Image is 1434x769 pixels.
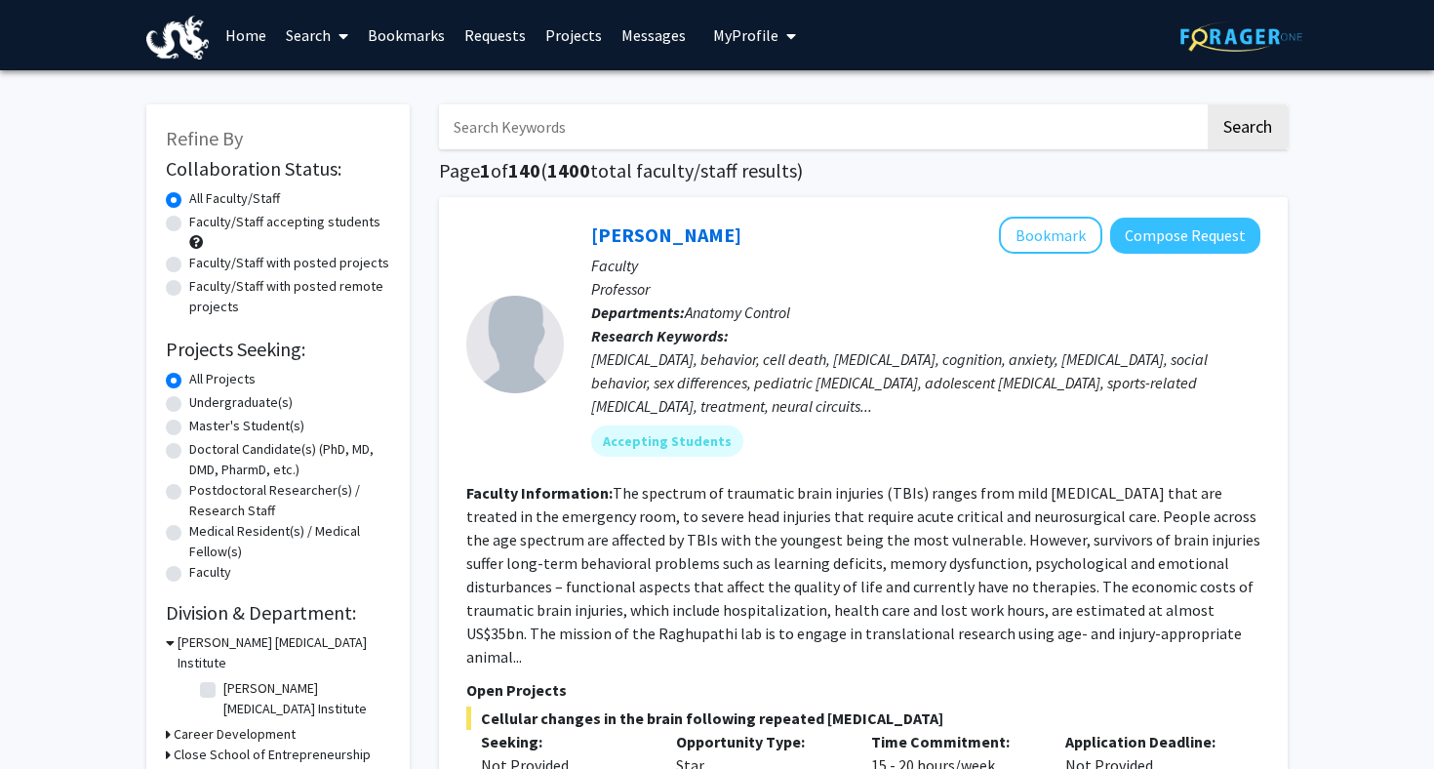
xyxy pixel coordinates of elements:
[481,730,647,753] p: Seeking:
[466,707,1260,730] span: Cellular changes in the brain following repeated [MEDICAL_DATA]
[189,276,390,317] label: Faculty/Staff with posted remote projects
[508,158,540,182] span: 140
[999,217,1102,254] button: Add Ramesh Raghupathi to Bookmarks
[189,212,380,232] label: Faculty/Staff accepting students
[189,439,390,480] label: Doctoral Candidate(s) (PhD, MD, DMD, PharmD, etc.)
[189,253,389,273] label: Faculty/Staff with posted projects
[439,104,1205,149] input: Search Keywords
[439,159,1288,182] h1: Page of ( total faculty/staff results)
[466,483,1260,667] fg-read-more: The spectrum of traumatic brain injuries (TBIs) ranges from mild [MEDICAL_DATA] that are treated ...
[174,724,296,745] h3: Career Development
[1180,21,1302,52] img: ForagerOne Logo
[174,745,371,765] h3: Close School of Entrepreneurship
[216,1,276,69] a: Home
[455,1,536,69] a: Requests
[547,158,590,182] span: 1400
[713,25,778,45] span: My Profile
[166,157,390,181] h2: Collaboration Status:
[1110,218,1260,254] button: Compose Request to Ramesh Raghupathi
[15,681,83,754] iframe: Chat
[189,188,280,209] label: All Faculty/Staff
[223,678,385,719] label: [PERSON_NAME] [MEDICAL_DATA] Institute
[1208,104,1288,149] button: Search
[166,126,243,150] span: Refine By
[166,601,390,625] h2: Division & Department:
[466,483,613,503] b: Faculty Information:
[1065,730,1231,753] p: Application Deadline:
[189,416,304,436] label: Master's Student(s)
[591,303,685,322] b: Departments:
[676,730,842,753] p: Opportunity Type:
[591,223,741,247] a: [PERSON_NAME]
[189,521,390,562] label: Medical Resident(s) / Medical Fellow(s)
[591,277,1260,301] p: Professor
[358,1,455,69] a: Bookmarks
[685,303,790,322] span: Anatomy Control
[591,425,743,457] mat-chip: Accepting Students
[189,562,231,583] label: Faculty
[591,254,1260,277] p: Faculty
[189,392,293,413] label: Undergraduate(s)
[591,347,1260,418] div: [MEDICAL_DATA], behavior, cell death, [MEDICAL_DATA], cognition, anxiety, [MEDICAL_DATA], social ...
[276,1,358,69] a: Search
[189,480,390,521] label: Postdoctoral Researcher(s) / Research Staff
[871,730,1037,753] p: Time Commitment:
[189,369,256,389] label: All Projects
[466,678,1260,702] p: Open Projects
[536,1,612,69] a: Projects
[591,326,729,345] b: Research Keywords:
[166,338,390,361] h2: Projects Seeking:
[146,16,209,60] img: Drexel University Logo
[178,632,390,673] h3: [PERSON_NAME] [MEDICAL_DATA] Institute
[612,1,696,69] a: Messages
[480,158,491,182] span: 1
